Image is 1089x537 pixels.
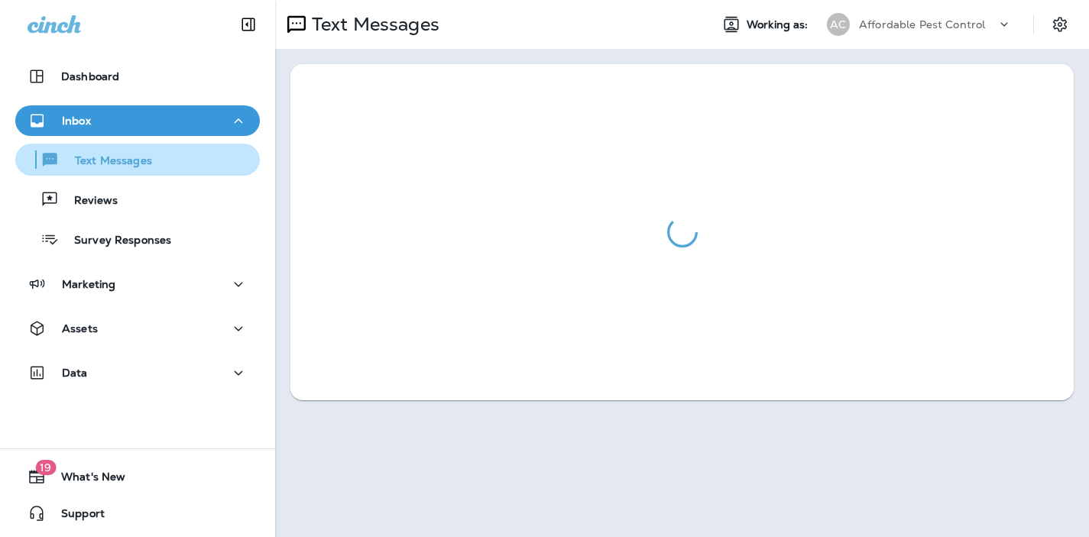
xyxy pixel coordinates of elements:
button: Dashboard [15,61,260,92]
p: Inbox [62,115,91,127]
button: Settings [1046,11,1074,38]
button: Survey Responses [15,223,260,255]
p: Text Messages [306,13,439,36]
span: 19 [35,460,56,475]
p: Dashboard [61,70,119,82]
button: 19What's New [15,461,260,492]
button: Text Messages [15,144,260,176]
p: Text Messages [60,154,152,169]
p: Assets [62,322,98,335]
span: What's New [46,471,125,489]
button: Assets [15,313,260,344]
button: Collapse Sidebar [227,9,270,40]
button: Support [15,498,260,529]
p: Affordable Pest Control [859,18,985,31]
p: Reviews [59,194,118,209]
button: Inbox [15,105,260,136]
div: AC [827,13,850,36]
p: Survey Responses [59,234,171,248]
button: Reviews [15,183,260,215]
button: Marketing [15,269,260,299]
p: Marketing [62,278,115,290]
button: Data [15,357,260,388]
p: Data [62,367,88,379]
span: Support [46,507,105,526]
span: Working as: [747,18,812,31]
